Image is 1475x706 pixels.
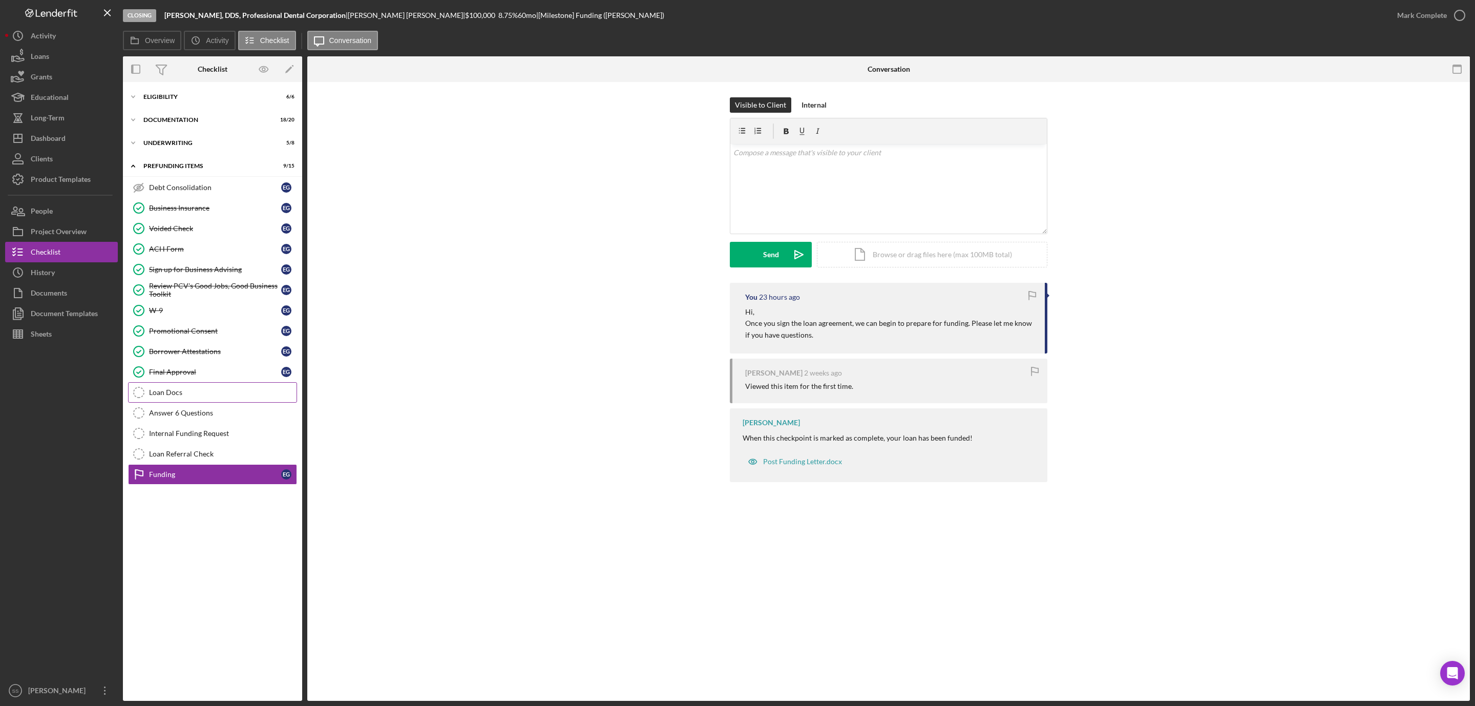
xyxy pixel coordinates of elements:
[31,67,52,90] div: Grants
[5,262,118,283] button: History
[281,469,291,480] div: E G
[149,429,297,438] div: Internal Funding Request
[329,36,372,45] label: Conversation
[5,169,118,190] a: Product Templates
[745,318,1035,341] p: Once you sign the loan agreement, we can begin to prepare for funding. Please let me know if you ...
[5,324,118,344] button: Sheets
[128,218,297,239] a: Voided CheckEG
[804,369,842,377] time: 2025-09-05 17:48
[149,265,281,274] div: Sign up for Business Advising
[128,464,297,485] a: FundingEG
[149,183,281,192] div: Debt Consolidation
[128,382,297,403] a: Loan Docs
[465,11,498,19] div: $100,000
[12,688,19,694] text: SS
[149,306,281,315] div: W-9
[1440,661,1465,686] div: Open Intercom Messenger
[281,326,291,336] div: E G
[128,341,297,362] a: Borrower AttestationsEG
[5,201,118,221] button: People
[143,163,269,169] div: Prefunding Items
[31,262,55,285] div: History
[1397,5,1447,26] div: Mark Complete
[128,259,297,280] a: Sign up for Business AdvisingEG
[31,87,69,110] div: Educational
[5,26,118,46] button: Activity
[31,242,60,265] div: Checklist
[31,324,52,347] div: Sheets
[128,403,297,423] a: Answer 6 Questions
[128,300,297,321] a: W-9EG
[31,46,49,69] div: Loans
[763,458,842,466] div: Post Funding Letter.docx
[128,321,297,341] a: Promotional ConsentEG
[128,280,297,300] a: Review PCV's Good Jobs, Good Business ToolkitEG
[281,244,291,254] div: E G
[518,11,536,19] div: 60 mo
[149,327,281,335] div: Promotional Consent
[123,9,156,22] div: Closing
[5,283,118,303] button: Documents
[281,264,291,275] div: E G
[536,11,664,19] div: | [Milestone] Funding ([PERSON_NAME])
[1387,5,1470,26] button: Mark Complete
[26,680,92,703] div: [PERSON_NAME]
[796,97,832,113] button: Internal
[164,11,346,19] b: [PERSON_NAME], DDS, Professional Dental Corporation
[281,182,291,193] div: E G
[31,169,91,192] div: Product Templates
[276,140,294,146] div: 5 / 8
[281,346,291,357] div: E G
[348,11,465,19] div: [PERSON_NAME] [PERSON_NAME] |
[281,305,291,316] div: E G
[128,239,297,259] a: ACH FormEG
[149,282,281,298] div: Review PCV's Good Jobs, Good Business Toolkit
[31,108,65,131] div: Long-Term
[5,108,118,128] a: Long-Term
[143,117,269,123] div: Documentation
[730,97,791,113] button: Visible to Client
[184,31,235,50] button: Activity
[5,303,118,324] button: Document Templates
[145,36,175,45] label: Overview
[5,87,118,108] button: Educational
[745,293,757,301] div: You
[143,140,269,146] div: Underwriting
[281,223,291,234] div: E G
[276,163,294,169] div: 9 / 15
[5,67,118,87] button: Grants
[31,149,53,172] div: Clients
[5,128,118,149] a: Dashboard
[281,203,291,213] div: E G
[128,362,297,382] a: Final ApprovalEG
[5,46,118,67] button: Loans
[31,283,67,306] div: Documents
[260,36,289,45] label: Checklist
[31,303,98,326] div: Document Templates
[149,388,297,397] div: Loan Docs
[149,245,281,253] div: ACH Form
[802,97,827,113] div: Internal
[763,242,779,267] div: Send
[281,285,291,295] div: E G
[128,423,297,444] a: Internal Funding Request
[498,11,518,19] div: 8.75 %
[149,470,281,479] div: Funding
[276,94,294,100] div: 6 / 6
[149,409,297,417] div: Answer 6 Questions
[5,242,118,262] button: Checklist
[5,221,118,242] button: Project Overview
[123,31,181,50] button: Overview
[149,204,281,212] div: Business Insurance
[238,31,296,50] button: Checklist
